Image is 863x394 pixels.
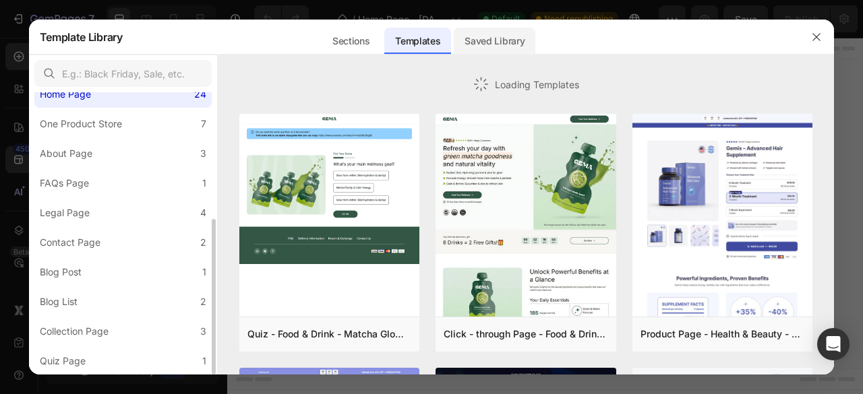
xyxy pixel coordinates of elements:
[641,326,805,342] div: Product Page - Health & Beauty - Hair Supplement
[495,77,579,92] span: Loading Templates
[239,114,420,263] img: quiz-1.png
[40,20,123,55] h2: Template Library
[40,323,109,339] div: Collection Page
[307,257,399,284] button: Add sections
[200,323,206,339] div: 3
[40,205,90,221] div: Legal Page
[454,28,535,55] div: Saved Library
[384,28,451,55] div: Templates
[323,230,486,247] div: Start with Sections from sidebar
[40,294,78,310] div: Blog List
[200,234,206,251] div: 2
[40,145,92,162] div: About Page
[817,328,850,360] div: Open Intercom Messenger
[40,116,122,132] div: One Product Store
[202,264,206,280] div: 1
[40,264,82,280] div: Blog Post
[34,60,212,87] input: E.g.: Black Friday, Sale, etc.
[247,326,412,342] div: Quiz - Food & Drink - Matcha Glow Shot
[200,294,206,310] div: 2
[444,326,608,342] div: Click - through Page - Food & Drink - Matcha Glow Shot
[314,333,496,343] div: Start with Generating from URL or image
[322,28,380,55] div: Sections
[40,86,91,102] div: Home Page
[40,353,86,369] div: Quiz Page
[40,234,100,251] div: Contact Page
[200,145,206,162] div: 3
[201,116,206,132] div: 7
[200,205,206,221] div: 4
[194,86,206,102] div: 24
[202,175,206,191] div: 1
[202,353,206,369] div: 1
[407,257,502,284] button: Add elements
[40,175,89,191] div: FAQs Page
